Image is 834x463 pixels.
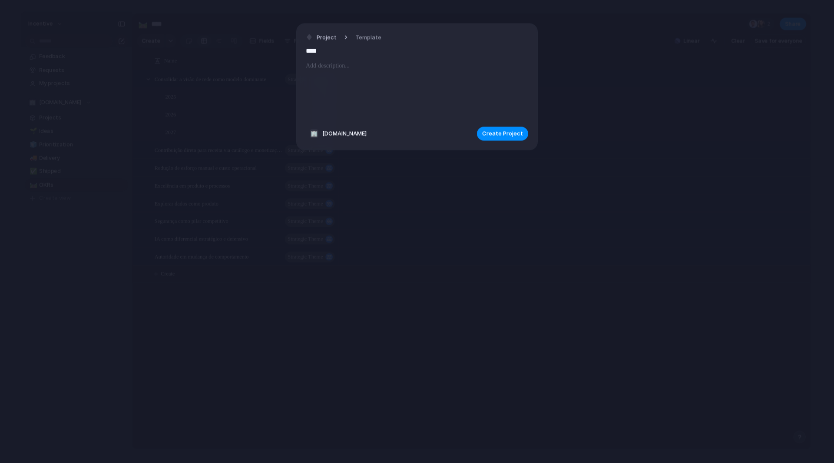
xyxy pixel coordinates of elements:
[304,31,339,44] button: Project
[482,130,523,138] span: Create Project
[317,33,337,42] span: Project
[350,31,387,44] button: Template
[322,130,367,138] span: [DOMAIN_NAME]
[355,33,381,42] span: Template
[477,127,528,140] button: Create Project
[310,129,318,138] div: 🏢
